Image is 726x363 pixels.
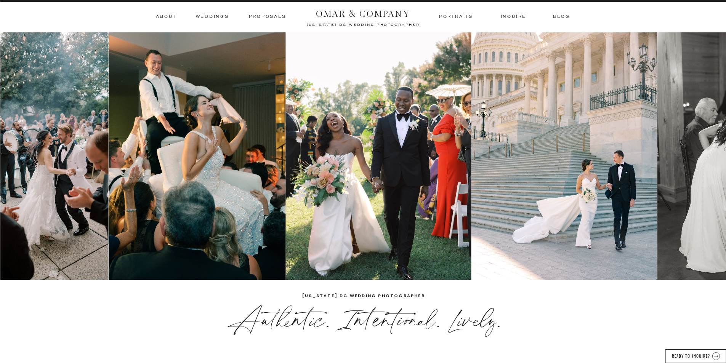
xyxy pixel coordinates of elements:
[302,6,425,17] a: OMAR & COMPANY
[671,352,711,358] a: READY TO INQUIRE?
[501,13,527,20] a: inquire
[196,13,229,20] a: Weddings
[438,13,474,20] a: Portraits
[553,13,569,20] a: BLOG
[302,292,425,300] a: [US_STATE] dc wedding photographer
[286,22,441,26] a: [US_STATE] dc wedding photographer
[249,13,286,20] a: Proposals
[156,13,176,20] a: ABOUT
[207,305,521,325] h3: Authentic. Intentional. Lively.
[285,32,471,280] img: washington dc wedding photographer for black couples in love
